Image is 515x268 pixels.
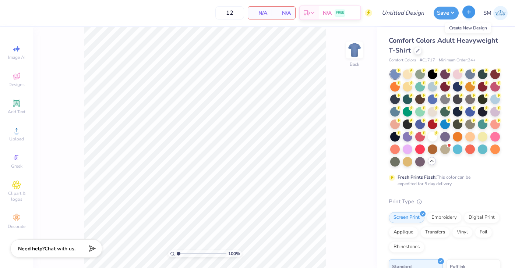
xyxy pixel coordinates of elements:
div: Embroidery [427,212,462,223]
span: 100 % [228,250,240,257]
span: Add Text [8,109,25,115]
span: Decorate [8,224,25,229]
div: Create New Design [445,23,491,33]
span: Designs [8,82,25,87]
span: SM [483,9,491,17]
strong: Need help? [18,245,45,252]
a: SM [483,6,508,20]
input: Untitled Design [376,6,430,20]
div: Print Type [389,197,500,206]
span: Comfort Colors Adult Heavyweight T-Shirt [389,36,498,55]
input: – – [215,6,244,19]
span: N/A [323,9,332,17]
span: Minimum Order: 24 + [439,57,476,64]
span: # C1717 [420,57,435,64]
span: Clipart & logos [4,190,29,202]
span: Upload [9,136,24,142]
strong: Fresh Prints Flash: [398,174,437,180]
span: Greek [11,163,22,169]
div: Digital Print [464,212,500,223]
span: N/A [253,9,267,17]
img: Sofia Monterrey [493,6,508,20]
span: Chat with us. [45,245,75,252]
span: FREE [336,10,344,15]
div: Foil [475,227,492,238]
span: Image AI [8,54,25,60]
div: Back [350,61,359,68]
span: Comfort Colors [389,57,416,64]
div: Transfers [420,227,450,238]
img: Back [347,43,362,57]
span: N/A [276,9,291,17]
button: Save [434,7,459,19]
div: Applique [389,227,418,238]
div: Vinyl [452,227,473,238]
div: Rhinestones [389,242,424,253]
div: This color can be expedited for 5 day delivery. [398,174,488,187]
div: Screen Print [389,212,424,223]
